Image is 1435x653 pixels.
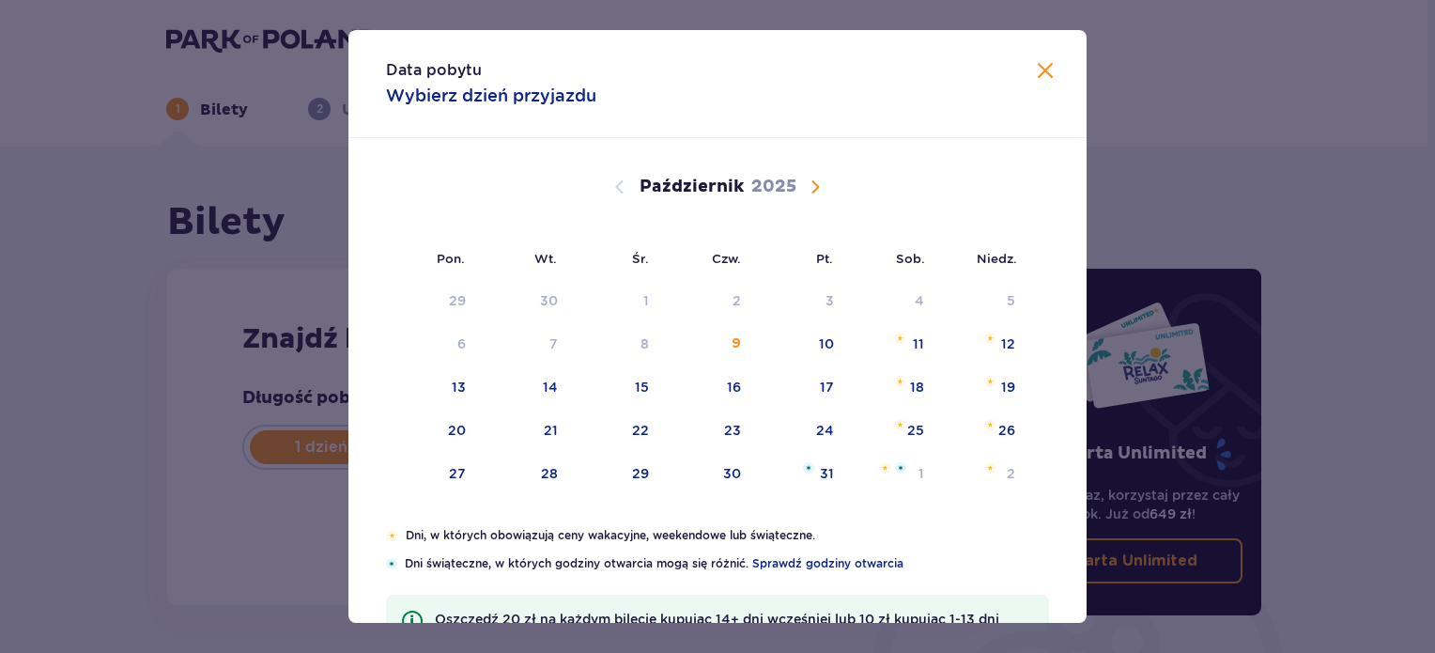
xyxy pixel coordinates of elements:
td: środa, 15 października 2025 [571,367,662,409]
div: 5 [1007,291,1015,310]
small: Sob. [896,251,925,266]
td: Data niedostępna. wtorek, 7 października 2025 [479,324,572,365]
button: Zamknij [1034,60,1057,84]
td: czwartek, 23 października 2025 [662,411,755,452]
div: 7 [549,334,558,353]
button: Następny miesiąc [804,176,826,198]
td: poniedziałek, 20 października 2025 [386,411,479,452]
div: 3 [826,291,834,310]
div: 6 [457,334,466,353]
small: Czw. [712,251,741,266]
td: poniedziałek, 27 października 2025 [386,454,479,495]
div: 12 [1001,334,1015,353]
td: niedziela, 19 października 2025 [937,367,1028,409]
p: Dni świąteczne, w których godziny otwarcia mogą się różnić. [405,555,1049,572]
img: Pomarańczowa gwiazdka [894,419,906,430]
td: środa, 22 października 2025 [571,411,662,452]
div: 15 [635,378,649,396]
td: Data niedostępna. sobota, 4 października 2025 [847,281,938,322]
td: sobota, 18 października 2025 [847,367,938,409]
a: Sprawdź godziny otwarcia [752,555,903,572]
div: 29 [449,291,466,310]
td: sobota, 1 listopada 2025 [847,454,938,495]
img: Pomarańczowa gwiazdka [894,376,906,387]
img: Pomarańczowa gwiazdka [386,530,398,541]
div: 24 [816,421,834,440]
div: 8 [640,334,649,353]
div: 9 [732,334,741,353]
td: czwartek, 16 października 2025 [662,367,755,409]
div: 1 [643,291,649,310]
div: 28 [541,464,558,483]
td: niedziela, 12 października 2025 [937,324,1028,365]
img: Pomarańczowa gwiazdka [984,376,996,387]
div: 14 [543,378,558,396]
div: 1 [918,464,924,483]
td: czwartek, 30 października 2025 [662,454,755,495]
div: 25 [907,421,924,440]
img: Pomarańczowa gwiazdka [984,419,996,430]
img: Niebieska gwiazdka [895,462,906,474]
td: sobota, 25 października 2025 [847,411,938,452]
div: 17 [820,378,834,396]
img: Niebieska gwiazdka [803,462,814,474]
div: 2 [1007,464,1015,483]
p: Październik [640,176,744,198]
td: piątek, 31 października 2025 [754,454,847,495]
div: 21 [544,421,558,440]
p: Dni, w których obowiązują ceny wakacyjne, weekendowe lub świąteczne. [406,527,1049,544]
div: 22 [632,421,649,440]
td: Data niedostępna. poniedziałek, 6 października 2025 [386,324,479,365]
p: 2025 [751,176,796,198]
div: 16 [727,378,741,396]
p: Data pobytu [386,60,482,81]
small: Wt. [534,251,557,266]
img: Pomarańczowa gwiazdka [894,333,906,344]
td: poniedziałek, 13 października 2025 [386,367,479,409]
img: Pomarańczowa gwiazdka [984,333,996,344]
td: wtorek, 21 października 2025 [479,411,572,452]
div: 27 [449,464,466,483]
td: piątek, 24 października 2025 [754,411,847,452]
img: Pomarańczowa gwiazdka [879,462,891,474]
td: niedziela, 26 października 2025 [937,411,1028,452]
div: 30 [540,291,558,310]
td: Data niedostępna. poniedziałek, 29 września 2025 [386,281,479,322]
div: 19 [1001,378,1015,396]
div: 11 [913,334,924,353]
td: Data niedostępna. środa, 8 października 2025 [571,324,662,365]
td: Data niedostępna. czwartek, 2 października 2025 [662,281,755,322]
td: Data niedostępna. środa, 1 października 2025 [571,281,662,322]
td: piątek, 10 października 2025 [754,324,847,365]
div: 23 [724,421,741,440]
td: Data niedostępna. piątek, 3 października 2025 [754,281,847,322]
p: Oszczędź 20 zł na każdym bilecie kupując 14+ dni wcześniej lub 10 zł kupując 1-13 dni wcześniej! [435,610,1034,647]
small: Śr. [632,251,649,266]
div: 20 [448,421,466,440]
img: Pomarańczowa gwiazdka [984,462,996,474]
button: Poprzedni miesiąc [609,176,631,198]
td: sobota, 11 października 2025 [847,324,938,365]
div: 4 [915,291,924,310]
div: 31 [820,464,834,483]
div: 2 [733,291,741,310]
div: 13 [452,378,466,396]
small: Niedz. [977,251,1017,266]
td: Data niedostępna. wtorek, 30 września 2025 [479,281,572,322]
div: 30 [723,464,741,483]
div: 10 [819,334,834,353]
div: 18 [910,378,924,396]
td: niedziela, 2 listopada 2025 [937,454,1028,495]
td: piątek, 17 października 2025 [754,367,847,409]
small: Pt. [816,251,833,266]
td: wtorek, 28 października 2025 [479,454,572,495]
small: Pon. [437,251,465,266]
td: środa, 29 października 2025 [571,454,662,495]
img: Niebieska gwiazdka [386,558,397,569]
div: 26 [998,421,1015,440]
p: Wybierz dzień przyjazdu [386,85,596,107]
div: 29 [632,464,649,483]
td: Data niedostępna. niedziela, 5 października 2025 [937,281,1028,322]
td: czwartek, 9 października 2025 [662,324,755,365]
